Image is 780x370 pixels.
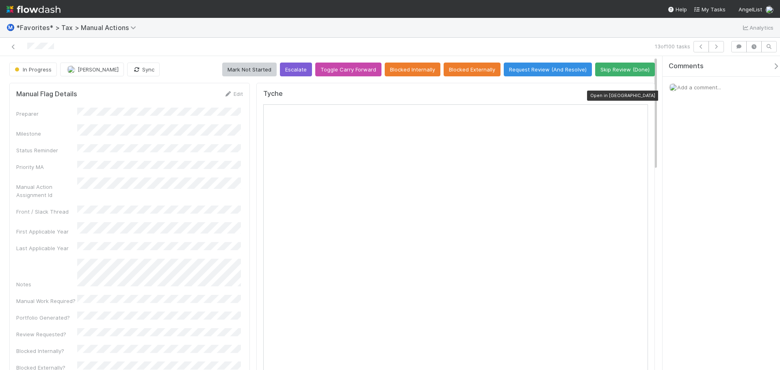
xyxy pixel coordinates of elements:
[6,2,61,16] img: logo-inverted-e16ddd16eac7371096b0.svg
[504,63,592,76] button: Request Review (And Resolve)
[595,63,655,76] button: Skip Review (Done)
[16,208,77,216] div: Front / Slack Thread
[60,63,124,76] button: [PERSON_NAME]
[224,91,243,97] a: Edit
[741,23,773,32] a: Analytics
[16,347,77,355] div: Blocked Internally?
[222,63,277,76] button: Mark Not Started
[16,90,77,98] h5: Manual Flag Details
[667,5,687,13] div: Help
[444,63,500,76] button: Blocked Externally
[16,130,77,138] div: Milestone
[6,24,15,31] span: Ⓜ️
[693,5,726,13] a: My Tasks
[16,314,77,322] div: Portfolio Generated?
[16,24,140,32] span: *Favorites* > Tax > Manual Actions
[16,146,77,154] div: Status Reminder
[669,83,677,91] img: avatar_cfa6ccaa-c7d9-46b3-b608-2ec56ecf97ad.png
[693,6,726,13] span: My Tasks
[16,163,77,171] div: Priority MA
[16,330,77,338] div: Review Requested?
[677,84,721,91] span: Add a comment...
[669,62,704,70] span: Comments
[385,63,440,76] button: Blocked Internally
[16,280,77,288] div: Notes
[263,90,283,98] h5: Tyche
[765,6,773,14] img: avatar_cfa6ccaa-c7d9-46b3-b608-2ec56ecf97ad.png
[16,244,77,252] div: Last Applicable Year
[655,42,690,50] span: 13 of 100 tasks
[280,63,312,76] button: Escalate
[315,63,381,76] button: Toggle Carry Forward
[739,6,762,13] span: AngelList
[16,297,77,305] div: Manual Work Required?
[16,110,77,118] div: Preparer
[78,66,119,73] span: [PERSON_NAME]
[16,183,77,199] div: Manual Action Assignment Id
[16,227,77,236] div: First Applicable Year
[127,63,160,76] button: Sync
[67,65,75,74] img: avatar_cfa6ccaa-c7d9-46b3-b608-2ec56ecf97ad.png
